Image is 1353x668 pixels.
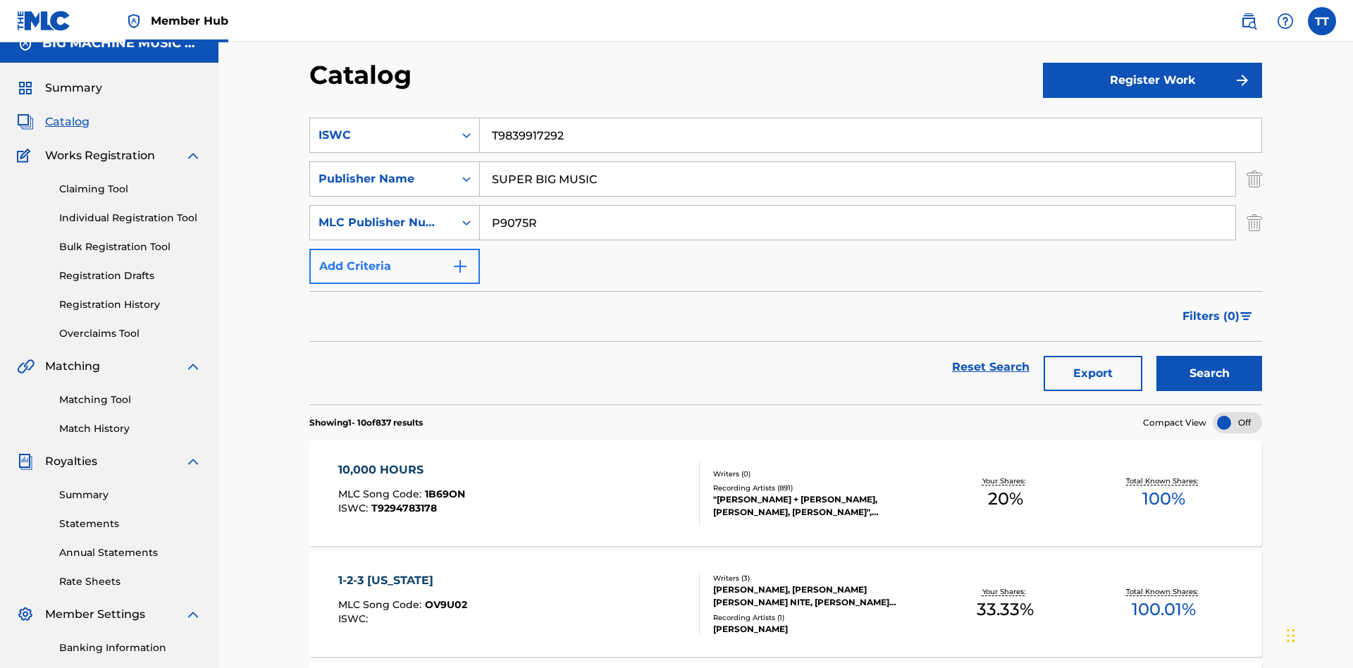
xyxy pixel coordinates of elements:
img: Summary [17,80,34,97]
a: Bulk Registration Tool [59,240,202,254]
a: Public Search [1235,7,1263,35]
p: Showing 1 - 10 of 837 results [309,416,423,429]
div: 10,000 HOURS [338,462,465,478]
span: Member Settings [45,606,145,623]
a: 10,000 HOURSMLC Song Code:1B69ONISWC:T9294783178Writers (0)Recording Artists (891)"[PERSON_NAME] ... [309,440,1262,546]
img: Royalties [17,453,34,470]
span: OV9U02 [425,598,467,611]
span: T9294783178 [371,502,437,514]
span: ISWC : [338,612,371,625]
img: f7272a7cc735f4ea7f67.svg [1234,72,1251,89]
img: 9d2ae6d4665cec9f34b9.svg [452,258,469,275]
span: 1B69ON [425,488,465,500]
a: Individual Registration Tool [59,211,202,225]
p: Total Known Shares: [1126,476,1201,486]
a: CatalogCatalog [17,113,89,130]
span: 100.01 % [1132,597,1196,622]
span: Matching [45,358,100,375]
div: "[PERSON_NAME] + [PERSON_NAME], [PERSON_NAME], [PERSON_NAME]", [PERSON_NAME] + [PERSON_NAME] & [P... [713,493,926,519]
a: Statements [59,517,202,531]
span: MLC Song Code : [338,598,425,611]
a: Summary [59,488,202,502]
img: Accounts [17,35,34,52]
a: 1-2-3 [US_STATE]MLC Song Code:OV9U02ISWC:Writers (3)[PERSON_NAME], [PERSON_NAME] [PERSON_NAME] NI... [309,551,1262,657]
p: Your Shares: [982,476,1029,486]
div: Help [1271,7,1299,35]
img: expand [185,606,202,623]
a: Reset Search [945,352,1037,383]
button: Register Work [1043,63,1262,98]
img: Member Settings [17,606,34,623]
button: Export [1044,356,1142,391]
div: Writers ( 0 ) [713,469,926,479]
button: Add Criteria [309,249,480,284]
span: ISWC : [338,502,371,514]
img: Works Registration [17,147,35,164]
img: filter [1240,312,1252,321]
img: Delete Criterion [1247,161,1262,197]
img: Catalog [17,113,34,130]
div: MLC Publisher Number [319,214,445,231]
div: [PERSON_NAME] [713,623,926,636]
form: Search Form [309,118,1262,404]
a: Registration Drafts [59,268,202,283]
h5: BIG MACHINE MUSIC LLC [42,35,202,51]
div: Publisher Name [319,171,445,187]
span: MLC Song Code : [338,488,425,500]
div: Recording Artists ( 1 ) [713,612,926,623]
a: Overclaims Tool [59,326,202,341]
span: Catalog [45,113,89,130]
iframe: Resource Center [1314,438,1353,558]
img: expand [185,147,202,164]
div: Writers ( 3 ) [713,573,926,583]
span: 33.33 % [977,597,1034,622]
a: Match History [59,421,202,436]
iframe: Chat Widget [1283,600,1353,668]
span: Royalties [45,453,97,470]
span: Filters ( 0 ) [1182,308,1240,325]
button: Filters (0) [1174,299,1262,334]
span: Compact View [1143,416,1206,429]
span: 100 % [1142,486,1185,512]
a: SummarySummary [17,80,102,97]
span: Works Registration [45,147,155,164]
div: Recording Artists ( 891 ) [713,483,926,493]
img: Matching [17,358,35,375]
h2: Catalog [309,59,419,91]
a: Annual Statements [59,545,202,560]
div: ISWC [319,127,445,144]
button: Search [1156,356,1262,391]
div: 1-2-3 [US_STATE] [338,572,467,589]
img: search [1240,13,1257,30]
a: Rate Sheets [59,574,202,589]
span: 20 % [988,486,1023,512]
div: User Menu [1308,7,1336,35]
img: expand [185,453,202,470]
span: Summary [45,80,102,97]
div: [PERSON_NAME], [PERSON_NAME] [PERSON_NAME] NITE, [PERSON_NAME] [PERSON_NAME] [713,583,926,609]
img: Top Rightsholder [125,13,142,30]
img: Delete Criterion [1247,205,1262,240]
p: Total Known Shares: [1126,586,1201,597]
img: MLC Logo [17,11,71,31]
a: Registration History [59,297,202,312]
img: expand [185,358,202,375]
img: help [1277,13,1294,30]
a: Claiming Tool [59,182,202,197]
div: Drag [1287,614,1295,657]
span: Member Hub [151,13,228,29]
p: Your Shares: [982,586,1029,597]
a: Matching Tool [59,392,202,407]
a: Banking Information [59,641,202,655]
